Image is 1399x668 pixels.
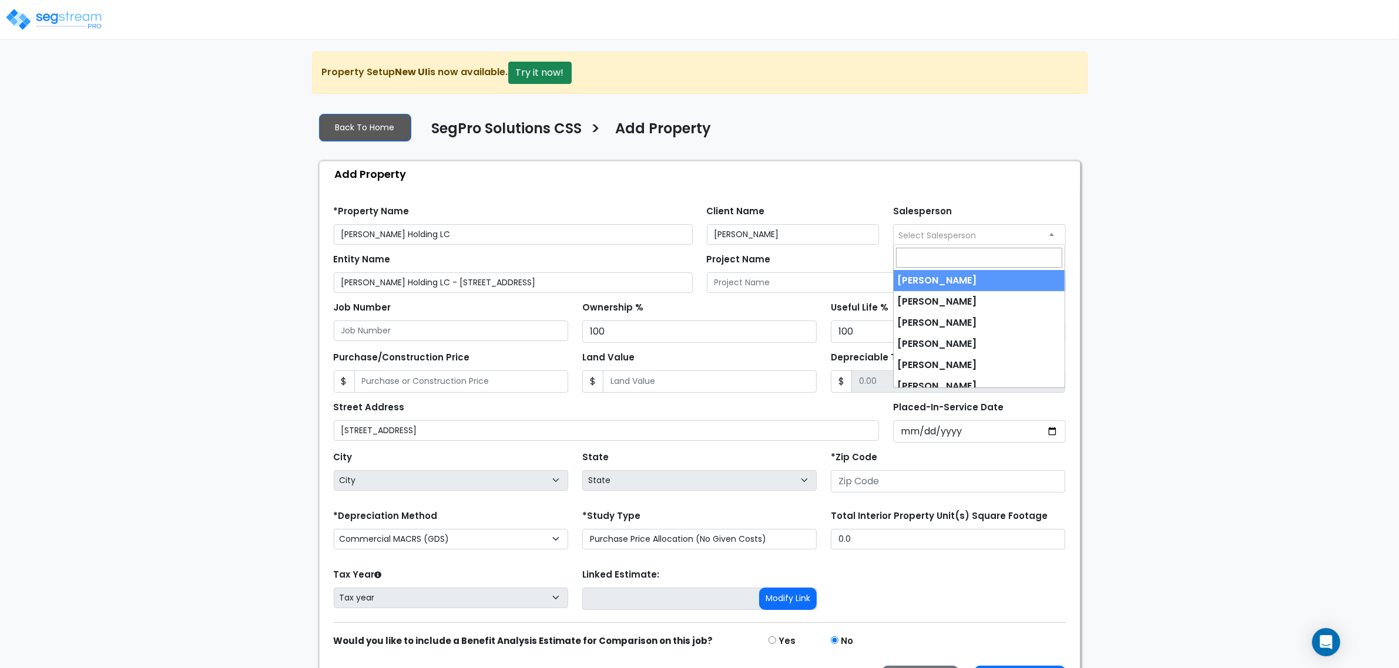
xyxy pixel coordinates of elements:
[354,370,568,393] input: Purchase or Construction Price
[395,65,428,79] strong: New UI
[831,451,877,464] label: *Zip Code
[707,224,880,245] input: Client Name
[319,114,411,141] a: Back To Home
[894,270,1065,291] li: [PERSON_NAME]
[334,224,693,245] input: Property Name
[582,351,635,365] label: Land Value
[616,120,712,140] h4: Add Property
[894,312,1065,333] li: [PERSON_NAME]
[5,8,105,31] img: logo_pro_r.png
[334,351,470,365] label: Purchase/Construction Price
[334,205,410,218] label: *Property Name
[894,376,1065,397] li: [PERSON_NAME]
[607,120,712,145] a: Add Property
[893,205,952,218] label: Salesperson
[334,451,353,464] label: City
[831,320,1065,343] input: Useful Life %
[334,568,382,582] label: Tax Year
[508,62,572,84] button: Try it now!
[582,568,659,582] label: Linked Estimate:
[831,470,1065,492] input: Zip Code
[582,370,603,393] span: $
[334,420,880,441] input: Street Address
[1312,628,1340,656] div: Open Intercom Messenger
[582,301,643,315] label: Ownership %
[894,355,1065,376] li: [PERSON_NAME]
[582,510,640,523] label: *Study Type
[831,351,935,365] label: Depreciable Tax Basis
[334,401,405,414] label: Street Address
[851,370,1065,393] input: 0.00
[334,301,391,315] label: Job Number
[893,401,1004,414] label: Placed-In-Service Date
[603,370,817,393] input: Land Value
[894,333,1065,355] li: [PERSON_NAME]
[841,635,853,648] label: No
[334,510,438,523] label: *Depreciation Method
[707,253,771,266] label: Project Name
[582,451,609,464] label: State
[334,253,391,266] label: Entity Name
[423,120,582,145] a: SegPro Solutions CSS
[334,370,355,393] span: $
[334,320,568,341] input: Job Number
[326,161,1080,187] div: Add Property
[759,588,817,610] button: Modify Link
[831,529,1065,549] input: total square foot
[707,205,765,218] label: Client Name
[591,119,601,142] h3: >
[894,291,1065,312] li: [PERSON_NAME]
[582,320,817,343] input: Ownership %
[831,301,888,315] label: Useful Life %
[334,272,693,293] input: Entity Name
[312,52,1088,94] div: Property Setup is now available.
[779,635,796,648] label: Yes
[831,510,1048,523] label: Total Interior Property Unit(s) Square Footage
[334,635,713,647] strong: Would you like to include a Benefit Analysis Estimate for Comparison on this job?
[898,230,976,241] span: Select Salesperson
[831,370,852,393] span: $
[432,120,582,140] h4: SegPro Solutions CSS
[707,272,1066,293] input: Project Name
